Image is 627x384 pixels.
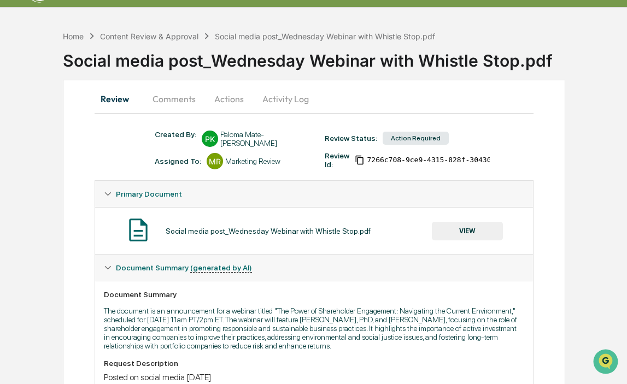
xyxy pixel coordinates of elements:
div: Posted on social media [DATE] [104,372,524,382]
div: 🖐️ [11,139,20,147]
p: How can we help? [11,23,199,40]
div: Document Summary [104,290,524,299]
div: Social media post_Wednesday Webinar with Whistle Stop.pdf [63,42,627,70]
button: Start new chat [186,87,199,100]
div: 🔎 [11,159,20,168]
span: Copy Id [355,155,365,165]
a: 🔎Data Lookup [7,154,73,174]
div: Action Required [383,132,449,145]
button: Activity Log [254,86,318,112]
img: 1746055101610-c473b297-6a78-478c-a979-82029cc54cd1 [11,84,31,103]
span: Data Lookup [22,158,69,169]
div: 🗄️ [79,139,88,147]
div: Social media post_Wednesday Webinar with Whistle Stop.pdf [166,227,371,235]
button: Review [95,86,144,112]
div: MR [207,153,223,169]
div: We're available if you need us! [37,94,138,103]
div: Primary Document [95,207,533,254]
div: secondary tabs example [95,86,534,112]
span: Attestations [90,138,136,149]
div: Review Id: [325,151,349,169]
span: 7266c708-9ce9-4315-828f-30430143d5b0 [367,156,521,164]
div: Social media post_Wednesday Webinar with Whistle Stop.pdf [215,32,435,41]
span: Preclearance [22,138,71,149]
div: PK [202,131,218,147]
button: Comments [144,86,204,112]
u: (generated by AI) [190,263,252,273]
a: Powered byPylon [77,185,132,193]
span: Pylon [109,185,132,193]
input: Clear [28,50,180,61]
button: Actions [204,86,254,112]
div: Document Summary (generated by AI) [95,255,533,281]
div: Request Description [104,359,524,368]
button: VIEW [432,222,503,240]
p: The document is an announcement for a webinar titled "The Power of Shareholder Engagement: Naviga... [104,306,524,350]
div: Content Review & Approval [100,32,198,41]
div: Review Status: [325,134,377,143]
a: 🖐️Preclearance [7,133,75,153]
span: Primary Document [116,190,182,198]
div: Created By: ‎ ‎ [155,130,196,147]
div: Home [63,32,84,41]
a: 🗄️Attestations [75,133,140,153]
img: Document Icon [125,216,152,244]
div: Primary Document [95,181,533,207]
span: Document Summary [116,263,252,272]
iframe: Open customer support [592,348,622,377]
div: Marketing Review [225,157,280,166]
div: Assigned To: [155,157,201,166]
div: Start new chat [37,84,179,94]
div: Paloma Mate-[PERSON_NAME] [220,130,314,147]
